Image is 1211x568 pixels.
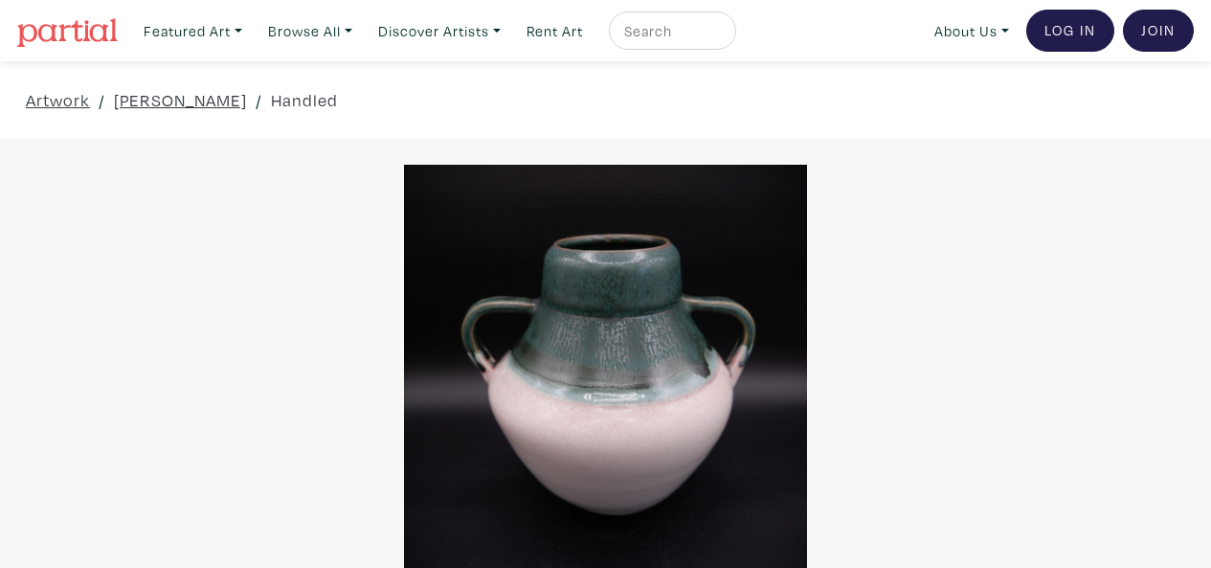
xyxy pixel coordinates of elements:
[259,11,361,51] a: Browse All
[135,11,251,51] a: Featured Art
[99,87,105,113] span: /
[370,11,509,51] a: Discover Artists
[26,87,90,113] a: Artwork
[622,19,718,43] input: Search
[256,87,262,113] span: /
[1026,10,1114,52] a: Log In
[114,87,247,113] a: [PERSON_NAME]
[271,87,338,113] a: Handled
[926,11,1018,51] a: About Us
[518,11,592,51] a: Rent Art
[1123,10,1194,52] a: Join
